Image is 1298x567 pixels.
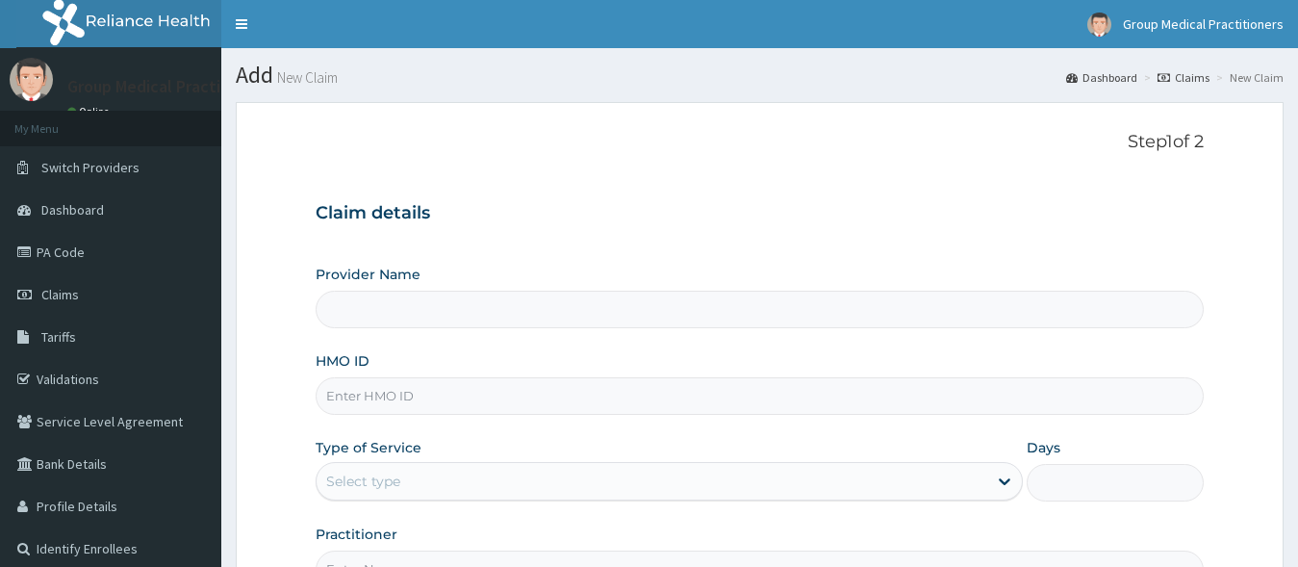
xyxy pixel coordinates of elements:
[1066,69,1137,86] a: Dashboard
[236,63,1284,88] h1: Add
[1211,69,1284,86] li: New Claim
[316,132,1205,153] p: Step 1 of 2
[316,438,421,457] label: Type of Service
[1027,438,1060,457] label: Days
[1158,69,1209,86] a: Claims
[41,159,140,176] span: Switch Providers
[316,203,1205,224] h3: Claim details
[1123,15,1284,33] span: Group Medical Practitioners
[41,328,76,346] span: Tariffs
[326,472,400,491] div: Select type
[316,525,397,544] label: Practitioner
[67,105,114,118] a: Online
[316,351,369,371] label: HMO ID
[41,286,79,303] span: Claims
[41,201,104,219] span: Dashboard
[273,70,338,85] small: New Claim
[316,377,1205,415] input: Enter HMO ID
[1087,13,1111,37] img: User Image
[316,265,420,284] label: Provider Name
[67,78,274,95] p: Group Medical Practitioners
[10,58,53,101] img: User Image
